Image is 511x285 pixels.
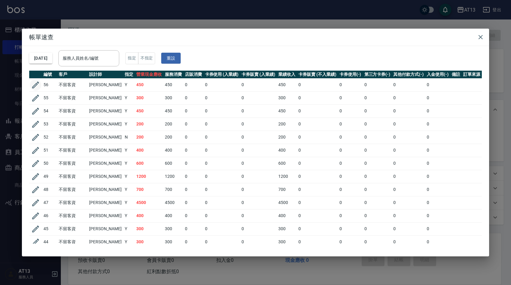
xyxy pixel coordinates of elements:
[183,209,203,222] td: 0
[57,104,88,118] td: 不留客資
[88,131,123,144] td: [PERSON_NAME]
[88,91,123,104] td: [PERSON_NAME]
[392,235,425,248] td: 0
[363,170,392,183] td: 0
[135,118,163,131] td: 200
[135,157,163,170] td: 600
[425,157,450,170] td: 0
[57,71,88,79] th: 客戶
[57,170,88,183] td: 不留客資
[163,144,183,157] td: 400
[163,170,183,183] td: 1200
[123,104,135,118] td: Y
[392,144,425,157] td: 0
[277,91,297,104] td: 300
[203,170,240,183] td: 0
[42,235,57,248] td: 44
[240,170,277,183] td: 0
[135,170,163,183] td: 1200
[338,131,363,144] td: 0
[88,157,123,170] td: [PERSON_NAME]
[163,71,183,79] th: 服務消費
[57,183,88,196] td: 不留客資
[338,157,363,170] td: 0
[240,71,277,79] th: 卡券販賣 (入業績)
[88,71,123,79] th: 設計師
[123,144,135,157] td: Y
[363,71,392,79] th: 第三方卡券(-)
[277,78,297,91] td: 450
[183,71,203,79] th: 店販消費
[392,118,425,131] td: 0
[203,71,240,79] th: 卡券使用 (入業績)
[203,209,240,222] td: 0
[42,183,57,196] td: 48
[135,144,163,157] td: 400
[135,222,163,235] td: 300
[277,209,297,222] td: 400
[363,235,392,248] td: 0
[297,78,338,91] td: 0
[240,131,277,144] td: 0
[42,196,57,209] td: 47
[363,222,392,235] td: 0
[240,91,277,104] td: 0
[57,196,88,209] td: 不留客資
[123,170,135,183] td: Y
[240,118,277,131] td: 0
[183,131,203,144] td: 0
[125,52,138,64] button: 指定
[42,209,57,222] td: 46
[42,118,57,131] td: 53
[338,222,363,235] td: 0
[42,91,57,104] td: 55
[135,131,163,144] td: 200
[42,222,57,235] td: 45
[338,144,363,157] td: 0
[163,131,183,144] td: 200
[135,183,163,196] td: 700
[425,71,450,79] th: 入金使用(-)
[425,222,450,235] td: 0
[42,144,57,157] td: 51
[425,118,450,131] td: 0
[240,78,277,91] td: 0
[135,78,163,91] td: 450
[163,78,183,91] td: 450
[183,196,203,209] td: 0
[135,196,163,209] td: 4500
[161,53,181,64] button: 重設
[203,144,240,157] td: 0
[392,78,425,91] td: 0
[203,222,240,235] td: 0
[88,144,123,157] td: [PERSON_NAME]
[138,52,155,64] button: 不指定
[135,91,163,104] td: 300
[425,104,450,118] td: 0
[338,104,363,118] td: 0
[297,183,338,196] td: 0
[42,78,57,91] td: 56
[240,183,277,196] td: 0
[277,118,297,131] td: 200
[240,222,277,235] td: 0
[297,170,338,183] td: 0
[183,183,203,196] td: 0
[183,78,203,91] td: 0
[425,209,450,222] td: 0
[338,170,363,183] td: 0
[203,131,240,144] td: 0
[29,53,52,64] button: [DATE]
[42,104,57,118] td: 54
[203,91,240,104] td: 0
[88,235,123,248] td: [PERSON_NAME]
[277,104,297,118] td: 450
[392,170,425,183] td: 0
[240,209,277,222] td: 0
[123,78,135,91] td: Y
[123,118,135,131] td: Y
[42,170,57,183] td: 49
[183,104,203,118] td: 0
[123,209,135,222] td: Y
[363,78,392,91] td: 0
